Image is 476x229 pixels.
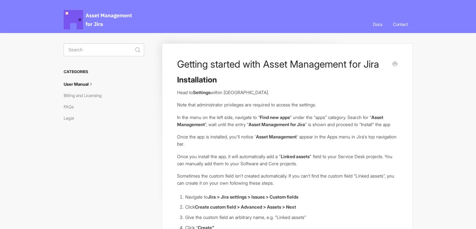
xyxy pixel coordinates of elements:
[64,102,79,112] a: FAQs
[177,114,397,128] p: In the menu on the left side, navigate to “ ” under the “apps” category. Search for “ ”, wait unt...
[208,194,298,200] strong: Jira > Jira settings > Issues > Custom fields
[64,66,144,78] h3: Categories
[193,90,210,95] strong: Settings
[249,122,305,127] strong: Asset Management for Jira
[281,154,310,159] strong: Linked assets
[195,204,296,210] strong: Create custom field > Advanced > Assets > Next
[177,114,383,127] strong: Asset Management
[177,153,397,167] p: Once you install the app, it will automatically add a " " field to your Service Desk projects. Yo...
[177,89,397,96] p: Head to within [GEOGRAPHIC_DATA].
[260,114,290,120] strong: Find new apps
[392,61,397,68] a: Print this Article
[177,58,387,70] h1: Getting started with Asset Management for Jira
[177,133,397,147] p: Once the app is installed, you'll notice ' ' appear in the Apps menu in Jira's top navigation bar.
[368,16,387,33] a: Docs
[185,214,397,221] li: Give the custom field an arbitrary name, e.g. “Linked assets”
[185,203,397,211] li: Click
[64,113,79,123] a: Legal
[64,79,99,89] a: User Manual
[64,90,107,101] a: Billing and Licensing
[177,172,397,186] p: Sometimes the custom field isn't created automatically. If you can’t find the custom field “Linke...
[177,101,397,108] p: Note that administrator privileges are required to access the settings.
[256,134,297,139] strong: Asset Management
[388,16,413,33] a: Contact
[64,43,144,56] input: Search
[177,75,397,85] h2: Installation
[185,193,397,201] li: Navigate to
[64,10,133,29] span: Asset Management for Jira Docs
